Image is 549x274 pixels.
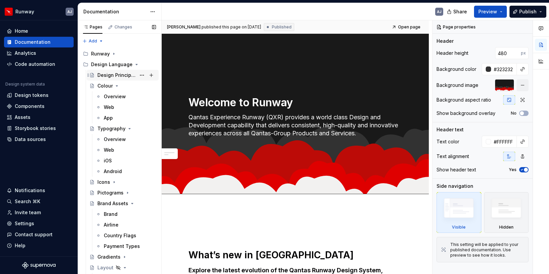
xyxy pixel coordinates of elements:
span: [PERSON_NAME] [167,24,201,30]
button: RunwayAJ [1,4,76,19]
button: Search ⌘K [4,196,74,207]
div: Code automation [15,61,55,67]
div: Design Language [80,59,159,70]
div: Background aspect ratio [437,97,491,103]
a: Icons [87,177,159,187]
div: Side navigation [437,183,473,189]
a: Brand Assets [87,198,159,209]
textarea: Welcome to Runway [187,95,401,111]
a: Home [4,26,74,36]
a: Brand [93,209,159,220]
span: Share [453,8,467,15]
a: Android [93,166,159,177]
div: Visible [437,192,481,233]
div: Text alignment [437,153,469,160]
div: Brand Assets [97,200,128,207]
div: Design Language [91,61,133,68]
a: App [93,113,159,123]
div: Search ⌘K [15,198,40,205]
a: Settings [4,218,74,229]
h1: What’s new in [GEOGRAPHIC_DATA] [188,249,402,261]
div: App [104,115,113,121]
a: Country Flags [93,230,159,241]
input: Auto [491,136,517,148]
a: Data sources [4,134,74,145]
div: This setting will be applied to your published documentation. Use preview to see how it looks. [450,242,524,258]
div: Gradients [97,254,121,260]
div: Design tokens [15,92,49,99]
div: Payment Types [104,243,140,250]
button: Preview [474,6,507,18]
button: Help [4,240,74,251]
div: Header [437,38,454,44]
div: Show background overlay [437,110,495,117]
div: Help [15,242,25,249]
a: Gradients [87,252,159,262]
div: iOS [104,157,112,164]
div: AJ [437,9,442,14]
div: Background image [437,82,478,89]
div: Web [104,147,114,153]
a: Documentation [4,37,74,47]
span: Published [272,24,292,30]
a: Open page [390,22,423,32]
a: Code automation [4,59,74,70]
a: Design tokens [4,90,74,101]
div: Airline [104,222,119,228]
div: Changes [114,24,132,30]
div: Overview [104,93,126,100]
div: Colour [97,83,113,89]
a: Colour [87,81,159,91]
button: Share [444,6,471,18]
div: Storybook stories [15,125,56,132]
button: Publish [509,6,546,18]
a: Design Principles [87,70,159,81]
a: Analytics [4,48,74,58]
div: Documentation [15,39,51,45]
div: Background color [437,66,476,73]
a: Web [93,145,159,155]
div: Pictograms [97,189,124,196]
div: Layout [97,264,113,271]
div: Runway [91,50,110,57]
div: Android [104,168,122,175]
div: Runway [15,8,34,15]
label: Yes [509,167,517,172]
div: Pages [83,24,102,30]
textarea: Qantas Experience Runway (QXR) provides a world class Design and Development capability that deli... [187,112,401,139]
div: Design Principles [97,72,136,79]
div: Hidden [499,225,514,230]
div: Invite team [15,209,41,216]
div: Header text [437,126,464,133]
label: No [511,111,517,116]
a: Supernova Logo [22,262,56,269]
div: Analytics [15,50,36,56]
div: Icons [97,179,110,185]
a: Payment Types [93,241,159,252]
a: Web [93,102,159,113]
span: Publish [519,8,537,15]
div: published this page on [DATE] [202,24,261,30]
a: Overview [93,134,159,145]
div: Text color [437,138,459,145]
a: Invite team [4,207,74,218]
div: Assets [15,114,30,121]
input: Auto [491,63,517,75]
a: Airline [93,220,159,230]
button: Add [80,36,105,46]
div: Overview [104,136,126,143]
div: Home [15,28,28,34]
a: Pictograms [87,187,159,198]
a: Components [4,101,74,112]
div: Data sources [15,136,46,143]
div: Country Flags [104,232,136,239]
a: Overview [93,91,159,102]
div: Components [15,103,45,110]
a: iOS [93,155,159,166]
div: Show header text [437,166,476,173]
div: Header height [437,50,468,56]
div: Hidden [484,192,529,233]
div: Notifications [15,187,45,194]
button: Notifications [4,185,74,196]
div: Brand [104,211,117,218]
